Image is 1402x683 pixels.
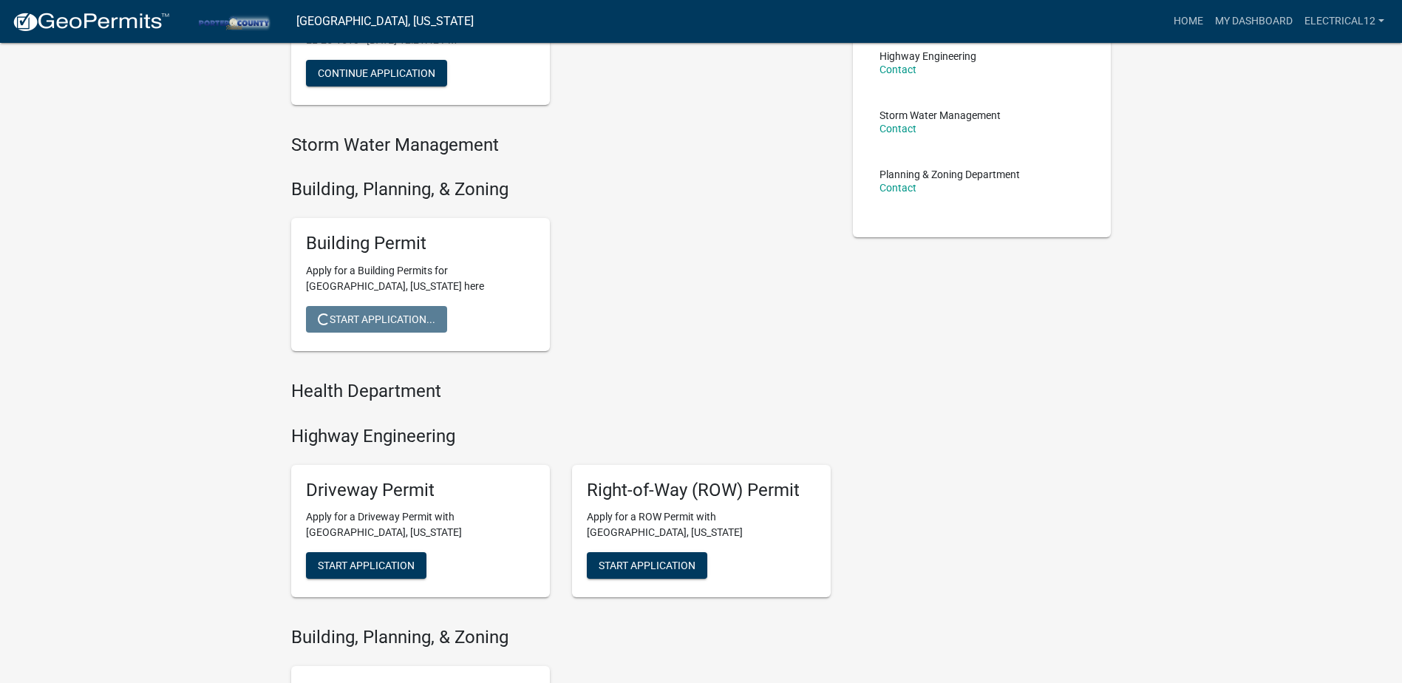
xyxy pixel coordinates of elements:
p: Storm Water Management [879,110,1001,120]
a: Electrical12 [1299,7,1390,35]
a: Contact [879,182,916,194]
a: Contact [879,123,916,135]
span: Start Application [318,560,415,571]
a: [GEOGRAPHIC_DATA], [US_STATE] [296,9,474,34]
span: Start Application... [318,313,435,325]
h4: Highway Engineering [291,426,831,447]
button: Continue Application [306,60,447,86]
a: Contact [879,64,916,75]
button: Start Application [306,552,426,579]
h4: Building, Planning, & Zoning [291,179,831,200]
p: Highway Engineering [879,51,976,61]
h5: Building Permit [306,233,535,254]
img: Porter County, Indiana [182,11,285,31]
h5: Driveway Permit [306,480,535,501]
a: My Dashboard [1209,7,1299,35]
h4: Building, Planning, & Zoning [291,627,831,648]
a: Home [1168,7,1209,35]
p: Apply for a Building Permits for [GEOGRAPHIC_DATA], [US_STATE] here [306,263,535,294]
p: Apply for a Driveway Permit with [GEOGRAPHIC_DATA], [US_STATE] [306,509,535,540]
h5: Right-of-Way (ROW) Permit [587,480,816,501]
button: Start Application... [306,306,447,333]
h4: Storm Water Management [291,135,831,156]
span: Start Application [599,560,695,571]
button: Start Application [587,552,707,579]
p: Planning & Zoning Department [879,169,1020,180]
p: Apply for a ROW Permit with [GEOGRAPHIC_DATA], [US_STATE] [587,509,816,540]
h4: Health Department [291,381,831,402]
